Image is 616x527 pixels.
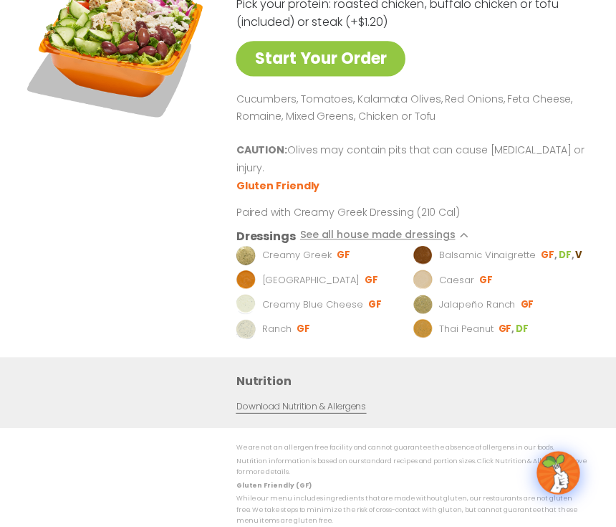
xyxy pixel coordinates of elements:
li: DF [516,321,531,333]
button: See all house made dressings [302,226,476,244]
h3: Dressings [239,226,298,244]
a: Download Nutrition & Allergens [239,397,367,411]
p: Caesar [441,271,475,285]
img: wpChatIcon [539,450,579,490]
li: GF [366,272,381,285]
img: Dressing preview image for Balsamic Vinaigrette [414,244,434,264]
p: Cucumbers, Tomatoes, Kalamata Olives, Red Onions, Feta Cheese, Romaine, Mixed Greens, Chicken or ... [239,90,585,125]
li: GF [521,296,536,309]
b: CAUTION: [239,143,289,157]
img: Dressing preview image for Jalapeño Ranch [414,293,434,313]
img: Dressing preview image for Thai Peanut [414,317,434,337]
li: V [576,247,584,260]
li: GF [370,296,385,309]
li: GF [480,272,495,285]
li: GF [542,247,559,260]
img: Dressing preview image for Creamy Blue Cheese [239,293,259,313]
p: Nutrition information is based on our standard recipes and portion sizes. Click Nutrition & Aller... [239,453,587,475]
p: Paired with Creamy Greek Dressing (210 Cal) [239,204,504,219]
li: Gluten Friendly [239,177,324,192]
a: Start Your Order [239,41,407,76]
h3: Nutrition [239,369,595,387]
li: GF [499,321,516,333]
li: GF [339,247,354,260]
p: Olives may contain pits that can cause [MEDICAL_DATA] or injury. [239,142,585,176]
img: Dressing preview image for Creamy Greek [239,244,259,264]
img: Dressing preview image for Caesar [414,268,434,288]
p: Creamy Greek [265,247,334,261]
p: Thai Peanut [441,320,494,334]
p: While our menu includes ingredients that are made without gluten, our restaurants are not gluten ... [239,490,587,523]
p: We are not an allergen free facility and cannot guarantee the absence of allergens in our foods. [239,440,587,450]
p: Balsamic Vinaigrette [441,247,536,261]
li: GF [299,321,314,333]
p: Jalapeño Ranch [441,295,516,310]
strong: Gluten Friendly (GF) [239,478,313,486]
li: DF [559,247,575,260]
p: [GEOGRAPHIC_DATA] [265,271,361,285]
p: Creamy Blue Cheese [265,295,365,310]
p: Ranch [265,320,294,334]
img: Dressing preview image for Ranch [239,317,259,337]
img: Dressing preview image for BBQ Ranch [239,268,259,288]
